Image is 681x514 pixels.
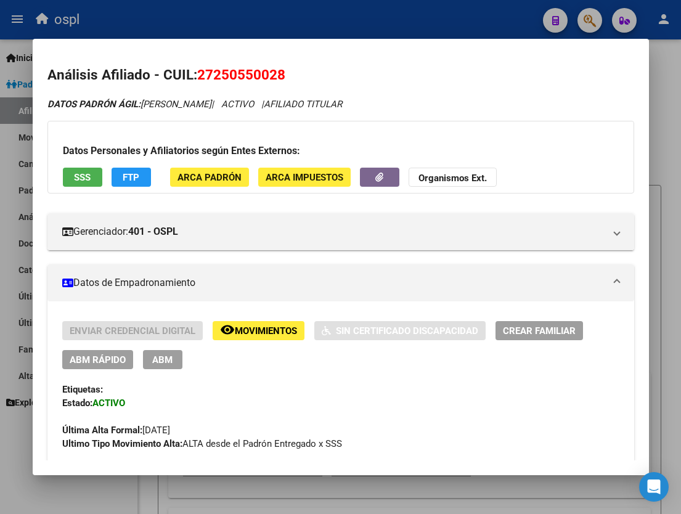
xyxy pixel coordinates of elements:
button: ARCA Impuestos [258,168,351,187]
div: Open Intercom Messenger [639,472,669,502]
span: Sin Certificado Discapacidad [336,325,478,337]
span: ABM [152,354,173,365]
span: Movimientos [235,325,297,337]
mat-expansion-panel-header: Datos de Empadronamiento [47,264,634,301]
strong: Última Alta Formal: [62,425,142,436]
mat-icon: remove_red_eye [220,322,235,337]
button: Organismos Ext. [409,168,497,187]
strong: ACTIVO [92,398,125,409]
h3: Datos Personales y Afiliatorios según Entes Externos: [63,144,619,158]
span: SSS [74,172,91,183]
span: ARCA Impuestos [266,172,343,183]
span: AFILIADO TITULAR [264,99,342,110]
button: ABM [143,350,182,369]
button: Enviar Credencial Digital [62,321,203,340]
strong: 401 - OSPL [128,224,178,239]
span: [DATE] [62,425,170,436]
span: Migración Padrón Completo SSS el [DATE] 14:24:12 [62,460,357,474]
button: Movimientos [213,321,304,340]
button: Sin Certificado Discapacidad [314,321,486,340]
strong: Ultimo Tipo Movimiento Alta: [62,438,182,449]
button: Crear Familiar [495,321,583,340]
button: ARCA Padrón [170,168,249,187]
strong: DATOS PADRÓN ÁGIL: [47,99,141,110]
button: SSS [63,168,102,187]
span: 27250550028 [197,67,285,83]
h2: Análisis Afiliado - CUIL: [47,65,634,86]
span: Crear Familiar [503,325,576,337]
mat-expansion-panel-header: Gerenciador:401 - OSPL [47,213,634,250]
mat-panel-title: Datos de Empadronamiento [62,275,605,290]
mat-panel-title: Gerenciador: [62,224,605,239]
span: Enviar Credencial Digital [70,325,195,337]
span: ARCA Padrón [177,172,242,183]
span: ABM Rápido [70,354,126,365]
span: ALTA desde el Padrón Entregado x SSS [62,438,342,449]
strong: Organismos Ext. [418,173,487,184]
span: FTP [123,172,139,183]
button: FTP [112,168,151,187]
strong: Estado: [62,398,92,409]
i: | ACTIVO | [47,99,342,110]
strong: Etiquetas: [62,384,103,395]
button: ABM Rápido [62,350,133,369]
span: [PERSON_NAME] [47,99,211,110]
